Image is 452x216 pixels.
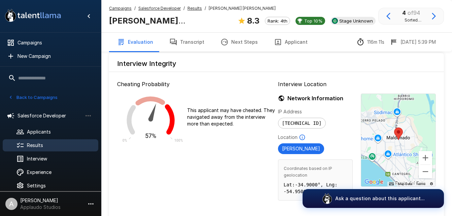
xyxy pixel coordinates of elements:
[109,58,444,69] h6: Interview Integrity
[284,165,347,179] span: Coordinates based on IP geolocation
[332,18,338,24] img: smartrecruiters_logo.jpeg
[278,94,353,103] h6: Network Information
[416,182,425,186] a: Terms (opens in new tab)
[187,6,202,11] u: Results
[138,6,181,11] u: Salesforce Developer
[337,18,376,24] span: Stage Unknown
[419,151,432,165] button: Zoom in
[408,9,420,16] span: of 94
[429,182,433,186] a: Report errors in the road map or imagery to Google
[109,33,161,51] button: Evaluation
[390,38,436,46] div: The date and time when the interview was completed
[265,18,290,24] span: Rank: 4th
[109,16,185,36] b: [PERSON_NAME] [PERSON_NAME]
[123,139,127,142] text: 0%
[247,16,259,26] b: 8.3
[278,120,325,126] span: [TECHNICAL_ID]
[109,6,132,11] u: Campaigns
[389,182,394,186] button: Keyboard shortcuts
[367,39,384,45] p: 116m 11s
[302,18,325,24] span: Top 10%
[161,33,212,51] button: Transcript
[356,38,384,46] div: The time between starting and completing the interview
[278,134,298,141] p: Location
[205,5,206,12] span: /
[363,178,385,186] img: Google
[278,80,436,88] p: Interview Location
[284,181,347,195] p: Lat: -34.9000 °, Lng: -54.9500 °
[398,182,412,186] button: Map Data
[145,132,157,139] text: 57%
[183,5,185,12] span: /
[335,195,425,202] p: Ask a question about this applicant...
[134,5,136,12] span: /
[331,17,376,25] div: View profile in SmartRecruiters
[419,165,432,178] button: Zoom out
[402,9,406,16] b: 4
[266,33,316,51] button: Applicant
[212,33,266,51] button: Next Steps
[187,107,275,127] p: This applicant may have cheated. They navigated away from the interview more than expected.
[278,108,353,115] p: IP Address
[175,139,183,142] text: 100%
[299,134,306,141] svg: Based on IP Address and not guaranteed to be accurate
[322,193,333,204] img: logo_glasses@2x.png
[209,5,276,12] span: [PERSON_NAME] [PERSON_NAME]
[278,146,324,151] span: [PERSON_NAME]
[401,39,436,45] p: [DATE] 5:39 PM
[303,189,444,208] button: Ask a question about this applicant...
[117,80,275,88] p: Cheating Probability
[363,178,385,186] a: Open this area in Google Maps (opens a new window)
[397,17,425,24] span: Sorted by Overall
